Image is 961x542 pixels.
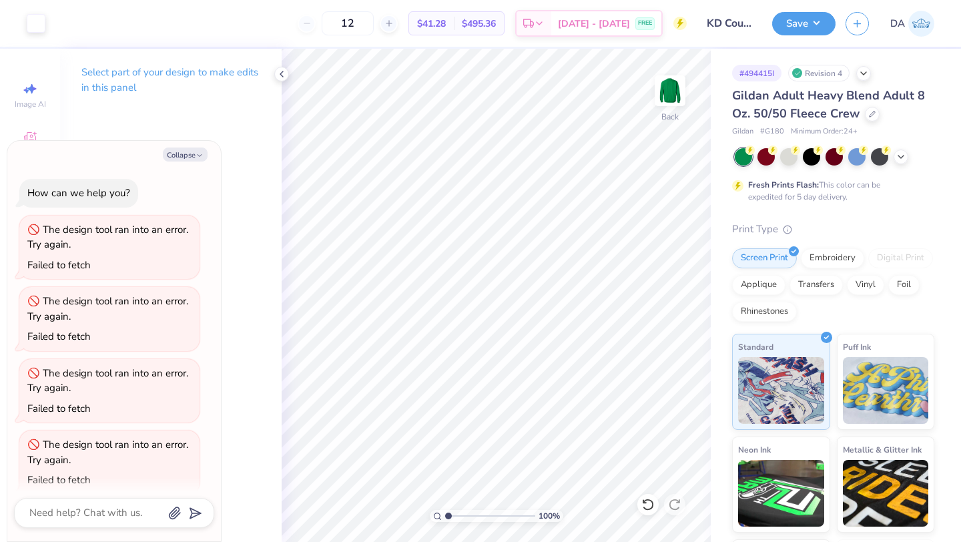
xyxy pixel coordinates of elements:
[748,179,912,203] div: This color can be expedited for 5 day delivery.
[791,126,858,138] span: Minimum Order: 24 +
[732,275,785,295] div: Applique
[417,17,446,31] span: $41.28
[890,11,934,37] a: DA
[888,275,920,295] div: Foil
[697,10,762,37] input: Untitled Design
[558,17,630,31] span: [DATE] - [DATE]
[27,330,91,343] div: Failed to fetch
[27,402,91,415] div: Failed to fetch
[27,294,188,323] div: The design tool ran into an error. Try again.
[27,223,188,252] div: The design tool ran into an error. Try again.
[27,366,188,395] div: The design tool ran into an error. Try again.
[81,65,260,95] p: Select part of your design to make edits in this panel
[27,438,188,467] div: The design tool ran into an error. Try again.
[732,302,797,322] div: Rhinestones
[661,111,679,123] div: Back
[732,126,753,138] span: Gildan
[843,443,922,457] span: Metallic & Glitter Ink
[772,12,836,35] button: Save
[788,65,850,81] div: Revision 4
[732,87,925,121] span: Gildan Adult Heavy Blend Adult 8 Oz. 50/50 Fleece Crew
[801,248,864,268] div: Embroidery
[27,473,91,487] div: Failed to fetch
[322,11,374,35] input: – –
[908,11,934,37] img: Damarys Aceituno
[732,65,781,81] div: # 494415I
[847,275,884,295] div: Vinyl
[738,443,771,457] span: Neon Ink
[738,357,824,424] img: Standard
[789,275,843,295] div: Transfers
[638,19,652,28] span: FREE
[732,248,797,268] div: Screen Print
[657,77,683,104] img: Back
[27,186,130,200] div: How can we help you?
[760,126,784,138] span: # G180
[843,340,871,354] span: Puff Ink
[748,180,819,190] strong: Fresh Prints Flash:
[27,258,91,272] div: Failed to fetch
[738,340,773,354] span: Standard
[843,357,929,424] img: Puff Ink
[539,510,560,522] span: 100 %
[843,460,929,527] img: Metallic & Glitter Ink
[462,17,496,31] span: $495.36
[868,248,933,268] div: Digital Print
[732,222,934,237] div: Print Type
[163,148,208,162] button: Collapse
[738,460,824,527] img: Neon Ink
[15,99,46,109] span: Image AI
[890,16,905,31] span: DA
